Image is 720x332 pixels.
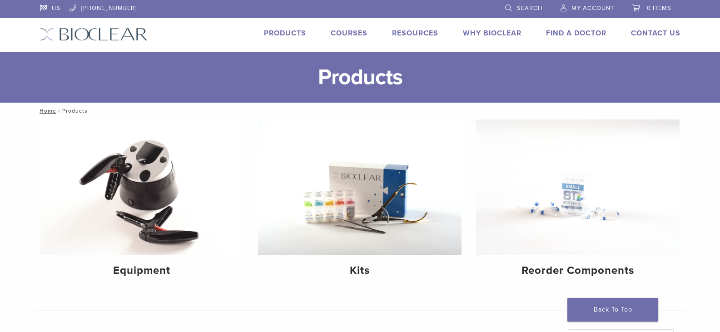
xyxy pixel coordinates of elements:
span: My Account [571,5,614,12]
a: Back To Top [567,298,658,322]
h4: Kits [265,263,454,279]
img: Kits [258,119,462,255]
span: / [56,109,62,113]
h4: Reorder Components [483,263,672,279]
a: Products [264,29,306,38]
a: Contact Us [631,29,680,38]
a: Home [37,108,56,114]
img: Equipment [40,119,244,255]
a: Find A Doctor [546,29,606,38]
h4: Equipment [48,263,237,279]
a: Equipment [40,119,244,285]
img: Bioclear [40,28,148,41]
span: Search [517,5,542,12]
a: Reorder Components [476,119,680,285]
nav: Products [33,103,687,119]
a: Kits [258,119,462,285]
span: 0 items [647,5,671,12]
a: Courses [331,29,367,38]
a: Why Bioclear [463,29,521,38]
img: Reorder Components [476,119,680,255]
a: Resources [392,29,438,38]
